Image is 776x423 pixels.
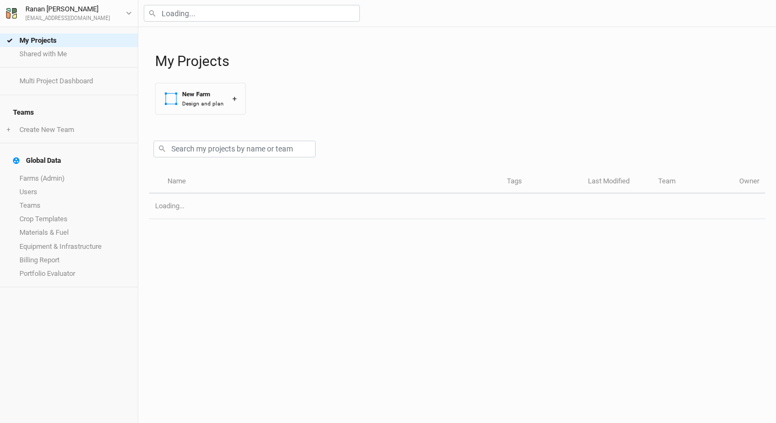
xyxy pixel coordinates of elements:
div: New Farm [182,90,224,99]
div: [EMAIL_ADDRESS][DOMAIN_NAME] [25,15,110,23]
button: New FarmDesign and plan+ [155,83,246,115]
input: Search my projects by name or team [153,141,316,157]
div: Ranan [PERSON_NAME] [25,4,110,15]
button: Ranan [PERSON_NAME][EMAIL_ADDRESS][DOMAIN_NAME] [5,3,132,23]
th: Last Modified [582,170,652,194]
h1: My Projects [155,53,765,70]
th: Owner [733,170,765,194]
th: Name [161,170,500,194]
td: Loading... [149,194,765,219]
th: Tags [501,170,582,194]
th: Team [652,170,733,194]
div: Global Data [13,156,61,165]
div: + [232,93,237,104]
input: Loading... [144,5,360,22]
span: + [6,125,10,134]
h4: Teams [6,102,131,123]
div: Design and plan [182,100,224,108]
